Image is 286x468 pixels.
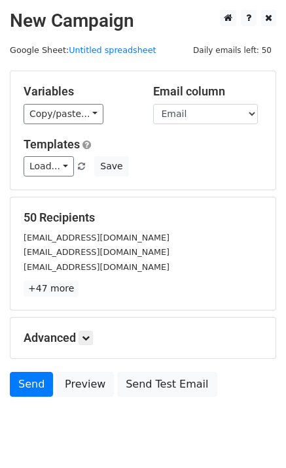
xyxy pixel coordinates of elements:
[10,45,156,55] small: Google Sheet:
[188,45,276,55] a: Daily emails left: 50
[24,247,170,257] small: [EMAIL_ADDRESS][DOMAIN_NAME]
[10,10,276,32] h2: New Campaign
[56,372,114,397] a: Preview
[24,262,170,272] small: [EMAIL_ADDRESS][DOMAIN_NAME]
[94,156,128,176] button: Save
[188,43,276,58] span: Daily emails left: 50
[69,45,156,55] a: Untitled spreadsheet
[24,84,134,99] h5: Variables
[24,137,80,151] a: Templates
[24,233,170,242] small: [EMAIL_ADDRESS][DOMAIN_NAME]
[24,210,262,225] h5: 50 Recipients
[117,372,217,397] a: Send Test Email
[153,84,263,99] h5: Email column
[24,280,79,297] a: +47 more
[221,405,286,468] iframe: Chat Widget
[24,104,103,124] a: Copy/paste...
[10,372,53,397] a: Send
[24,156,74,176] a: Load...
[24,331,262,345] h5: Advanced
